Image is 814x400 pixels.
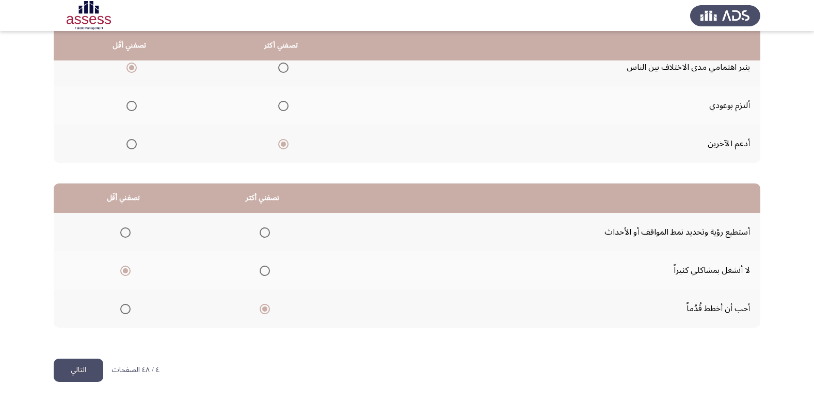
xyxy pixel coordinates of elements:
th: تصفني أكثر [205,31,357,60]
mat-radio-group: Select an option [274,135,289,152]
mat-radio-group: Select an option [256,223,270,241]
td: لا أنشغل بمشاكلي كثيراً [332,251,760,289]
mat-radio-group: Select an option [116,261,131,279]
mat-radio-group: Select an option [274,97,289,114]
th: تصفني أقَل [54,31,205,60]
mat-radio-group: Select an option [122,58,137,76]
th: تصفني أكثر [193,183,332,213]
img: Assessment logo of OCM R1 ASSESS [54,1,124,30]
mat-radio-group: Select an option [274,58,289,76]
mat-radio-group: Select an option [122,135,137,152]
td: أستطيع رؤية وتحديد نمط المواقف أو الأحداث [332,213,760,251]
mat-radio-group: Select an option [116,223,131,241]
mat-radio-group: Select an option [116,300,131,317]
td: أدعم الآخرين [357,125,760,163]
mat-radio-group: Select an option [122,97,137,114]
mat-radio-group: Select an option [256,261,270,279]
td: ألتزم بوعودي [357,86,760,125]
img: Assess Talent Management logo [690,1,760,30]
button: load next page [54,359,103,382]
td: يثير اهتمامي مدى الاختلاف بين الناس [357,48,760,86]
td: أحب أن أخطط قُدُماً [332,289,760,328]
th: تصفني أقَل [54,183,193,213]
mat-radio-group: Select an option [256,300,270,317]
p: ٤ / ٤٨ الصفحات [111,366,159,375]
